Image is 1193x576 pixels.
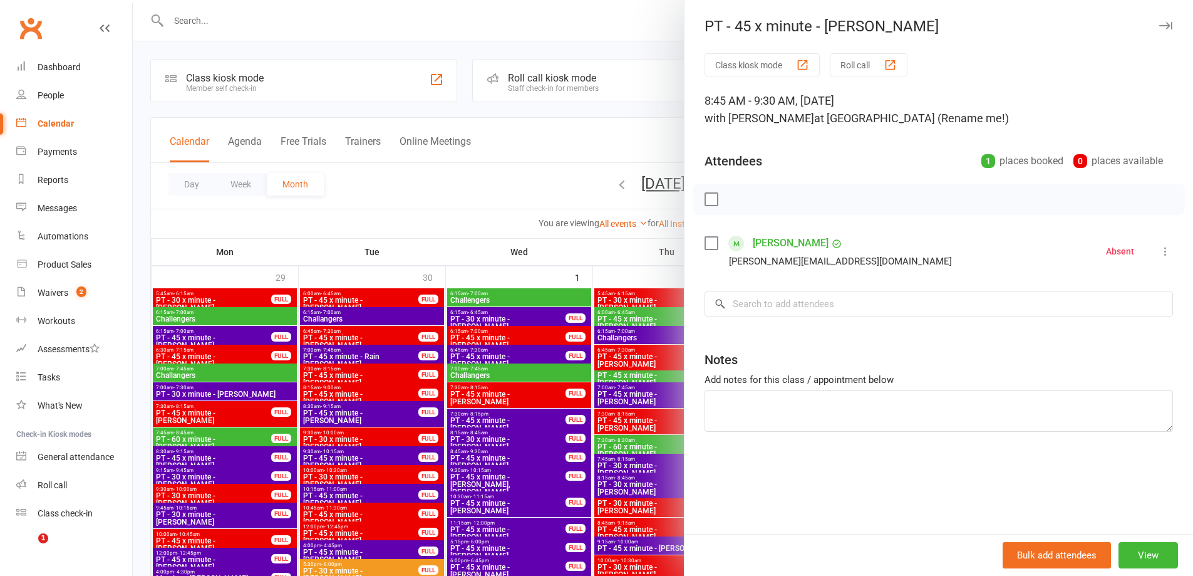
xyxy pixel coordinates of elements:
[38,452,114,462] div: General attendance
[705,92,1173,127] div: 8:45 AM - 9:30 AM, [DATE]
[38,90,64,100] div: People
[705,112,814,125] span: with [PERSON_NAME]
[38,231,88,241] div: Automations
[705,291,1173,317] input: Search to add attendees
[16,251,132,279] a: Product Sales
[16,279,132,307] a: Waivers 2
[15,13,46,44] a: Clubworx
[981,154,995,168] div: 1
[1073,152,1163,170] div: places available
[1106,247,1134,256] div: Absent
[38,480,67,490] div: Roll call
[814,112,1009,125] span: at [GEOGRAPHIC_DATA] (Rename me!)
[38,175,68,185] div: Reports
[1118,542,1178,568] button: View
[729,253,952,270] div: [PERSON_NAME][EMAIL_ADDRESS][DOMAIN_NAME]
[16,392,132,420] a: What's New
[38,401,83,411] div: What's New
[16,471,132,500] a: Roll call
[38,372,60,382] div: Tasks
[16,223,132,251] a: Automations
[38,316,75,326] div: Workouts
[16,364,132,392] a: Tasks
[16,138,132,166] a: Payments
[38,259,91,270] div: Product Sales
[13,533,43,563] iframe: Intercom live chat
[705,372,1173,387] div: Add notes for this class / appointment below
[684,18,1193,35] div: PT - 45 x minute - [PERSON_NAME]
[830,53,907,76] button: Roll call
[981,152,1063,170] div: places booked
[16,81,132,110] a: People
[16,53,132,81] a: Dashboard
[38,533,48,543] span: 1
[1073,154,1087,168] div: 0
[38,118,74,128] div: Calendar
[705,53,820,76] button: Class kiosk mode
[16,166,132,194] a: Reports
[16,500,132,528] a: Class kiosk mode
[16,194,132,223] a: Messages
[38,203,77,213] div: Messages
[16,443,132,471] a: General attendance kiosk mode
[753,233,829,253] a: [PERSON_NAME]
[38,62,81,72] div: Dashboard
[38,147,77,157] div: Payments
[705,152,762,170] div: Attendees
[38,508,93,518] div: Class check-in
[38,344,100,354] div: Assessments
[705,351,738,369] div: Notes
[38,288,68,298] div: Waivers
[16,335,132,364] a: Assessments
[16,307,132,335] a: Workouts
[76,286,86,297] span: 2
[1003,542,1111,568] button: Bulk add attendees
[16,110,132,138] a: Calendar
